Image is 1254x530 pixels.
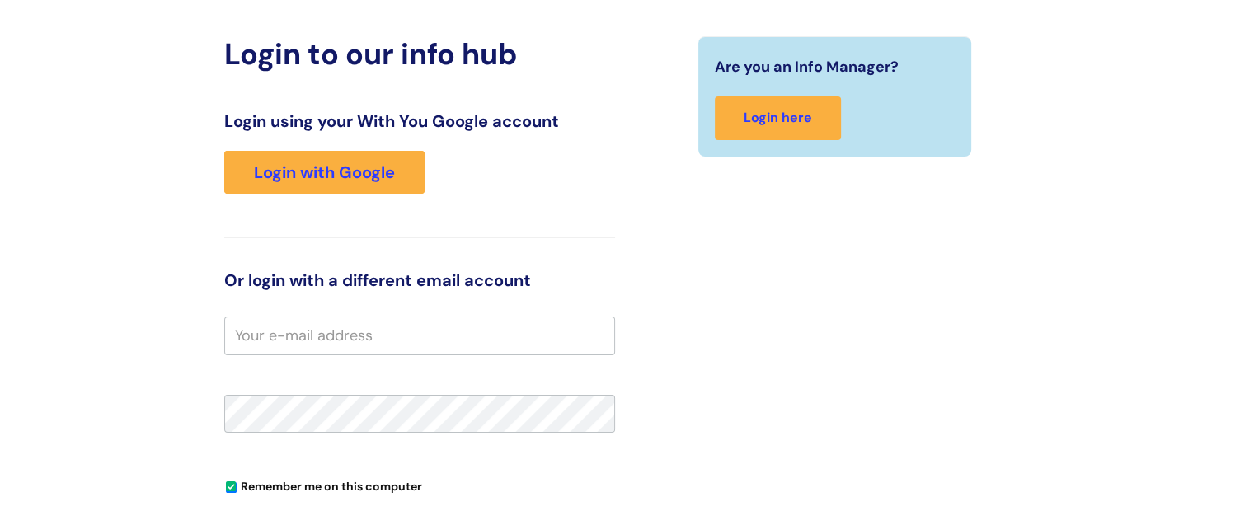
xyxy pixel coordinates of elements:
[715,54,899,80] span: Are you an Info Manager?
[224,111,615,131] h3: Login using your With You Google account
[715,96,841,140] a: Login here
[224,472,615,499] div: You can uncheck this option if you're logging in from a shared device
[224,151,425,194] a: Login with Google
[226,482,237,493] input: Remember me on this computer
[224,317,615,354] input: Your e-mail address
[224,270,615,290] h3: Or login with a different email account
[224,36,615,72] h2: Login to our info hub
[224,476,422,494] label: Remember me on this computer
